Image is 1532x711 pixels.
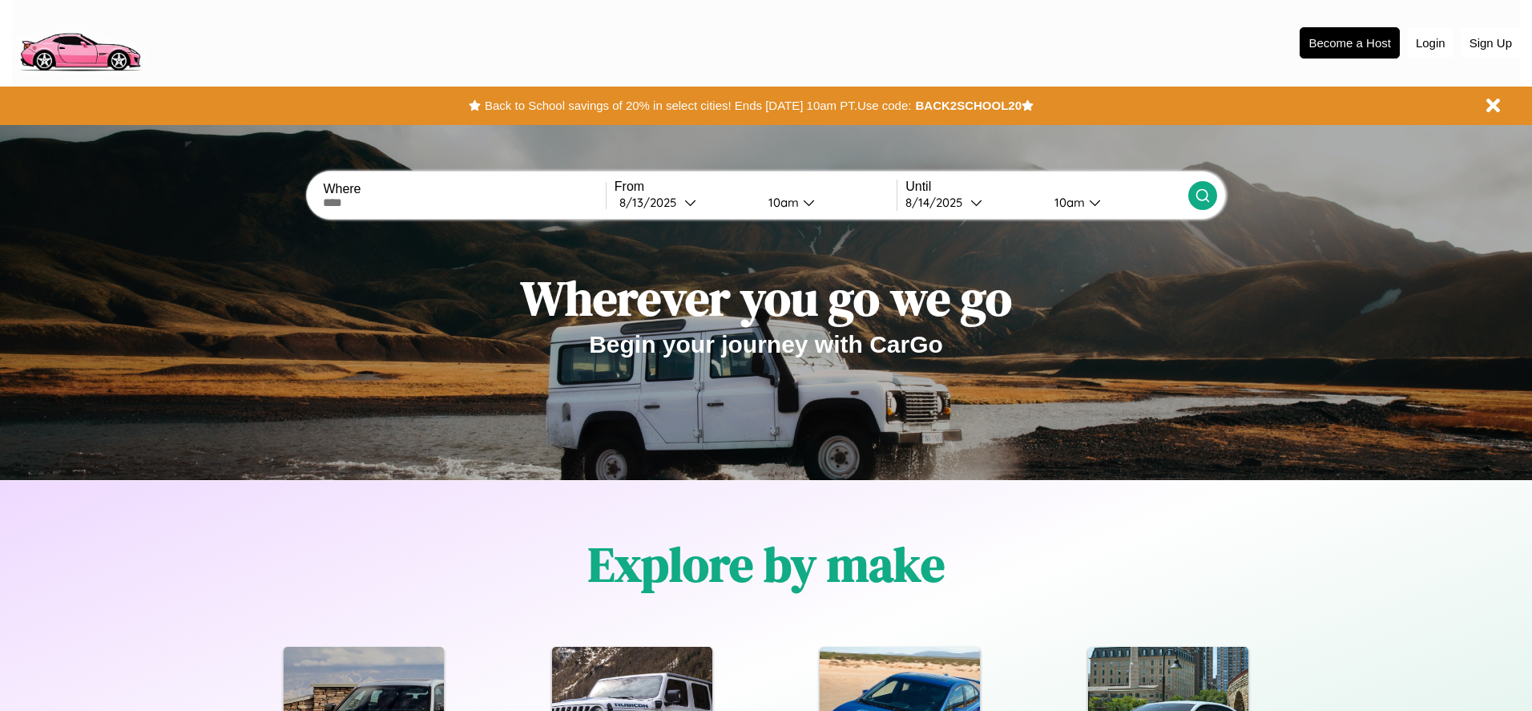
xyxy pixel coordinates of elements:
button: 10am [1042,194,1187,211]
button: Sign Up [1461,28,1520,58]
img: logo [12,8,147,75]
button: Back to School savings of 20% in select cities! Ends [DATE] 10am PT.Use code: [481,95,915,117]
div: 10am [1046,195,1089,210]
label: Until [905,180,1187,194]
b: BACK2SCHOOL20 [915,99,1022,112]
button: Become a Host [1300,27,1400,59]
h1: Explore by make [588,531,945,597]
div: 8 / 13 / 2025 [619,195,684,210]
div: 8 / 14 / 2025 [905,195,970,210]
div: 10am [760,195,803,210]
label: From [615,180,897,194]
button: 10am [756,194,897,211]
label: Where [323,182,605,196]
button: Login [1408,28,1453,58]
button: 8/13/2025 [615,194,756,211]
